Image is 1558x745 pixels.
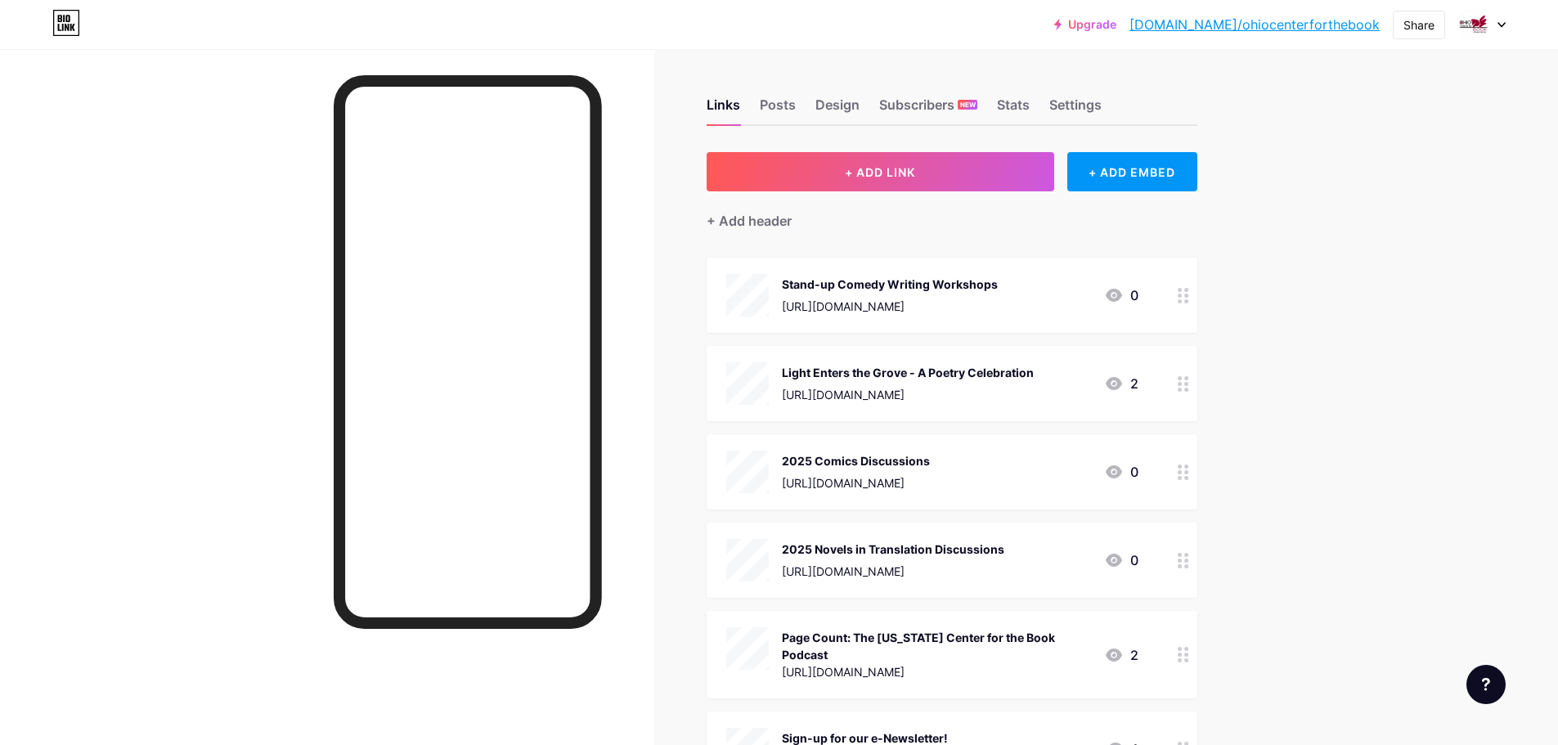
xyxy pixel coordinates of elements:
[1104,645,1138,665] div: 2
[1129,15,1380,34] a: [DOMAIN_NAME]/ohiocenterforthebook
[1104,285,1138,305] div: 0
[782,663,1091,680] div: [URL][DOMAIN_NAME]
[1104,462,1138,482] div: 0
[782,541,1004,558] div: 2025 Novels in Translation Discussions
[1049,95,1102,124] div: Settings
[782,629,1091,663] div: Page Count: The [US_STATE] Center for the Book Podcast
[707,152,1054,191] button: + ADD LINK
[1054,18,1116,31] a: Upgrade
[1457,9,1488,40] img: ohiocenterforthebook
[707,211,792,231] div: + Add header
[782,298,998,315] div: [URL][DOMAIN_NAME]
[815,95,860,124] div: Design
[1067,152,1197,191] div: + ADD EMBED
[997,95,1030,124] div: Stats
[782,474,930,491] div: [URL][DOMAIN_NAME]
[1104,550,1138,570] div: 0
[782,364,1034,381] div: Light Enters the Grove - A Poetry Celebration
[782,276,998,293] div: Stand-up Comedy Writing Workshops
[707,95,740,124] div: Links
[782,563,1004,580] div: [URL][DOMAIN_NAME]
[960,100,976,110] span: NEW
[782,386,1034,403] div: [URL][DOMAIN_NAME]
[1403,16,1435,34] div: Share
[845,165,915,179] span: + ADD LINK
[782,452,930,469] div: 2025 Comics Discussions
[760,95,796,124] div: Posts
[1104,374,1138,393] div: 2
[879,95,977,124] div: Subscribers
